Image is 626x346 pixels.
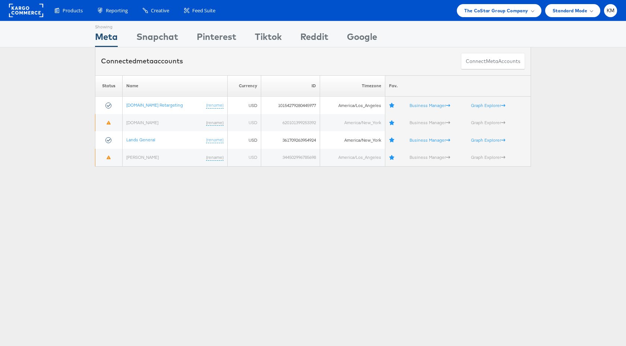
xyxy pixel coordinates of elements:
td: USD [228,114,261,132]
span: meta [136,57,154,65]
a: (rename) [206,137,224,143]
a: [DOMAIN_NAME] [126,120,158,125]
span: KM [607,8,615,13]
td: America/Los_Angeles [320,97,385,114]
div: Reddit [300,30,328,47]
td: America/Los_Angeles [320,149,385,166]
span: The CoStar Group Company [464,7,528,15]
th: Name [123,75,228,97]
a: Graph Explorer [471,154,505,160]
span: Feed Suite [192,7,215,14]
td: America/New_York [320,114,385,132]
th: Timezone [320,75,385,97]
a: Business Manager [410,137,450,143]
th: ID [261,75,320,97]
div: Pinterest [197,30,236,47]
button: ConnectmetaAccounts [461,53,525,70]
th: Currency [228,75,261,97]
span: meta [486,58,498,65]
span: Creative [151,7,169,14]
td: 620101399253392 [261,114,320,132]
div: Connected accounts [101,56,183,66]
a: [DOMAIN_NAME] Retargeting [126,102,183,108]
span: Standard Mode [553,7,587,15]
a: (rename) [206,154,224,161]
a: Business Manager [410,103,450,108]
td: USD [228,131,261,149]
td: 344502996785698 [261,149,320,166]
a: Graph Explorer [471,137,505,143]
span: Reporting [106,7,128,14]
a: Graph Explorer [471,103,505,108]
div: Google [347,30,377,47]
a: [PERSON_NAME] [126,154,159,160]
div: Snapchat [136,30,178,47]
a: (rename) [206,120,224,126]
a: Lands General [126,137,155,142]
a: Business Manager [410,154,450,160]
a: (rename) [206,102,224,108]
div: Showing [95,21,118,30]
td: USD [228,97,261,114]
td: America/New_York [320,131,385,149]
a: Business Manager [410,120,450,125]
td: 10154279280445977 [261,97,320,114]
div: Tiktok [255,30,282,47]
div: Meta [95,30,118,47]
td: 361709263954924 [261,131,320,149]
td: USD [228,149,261,166]
span: Products [63,7,83,14]
a: Graph Explorer [471,120,505,125]
th: Status [95,75,123,97]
